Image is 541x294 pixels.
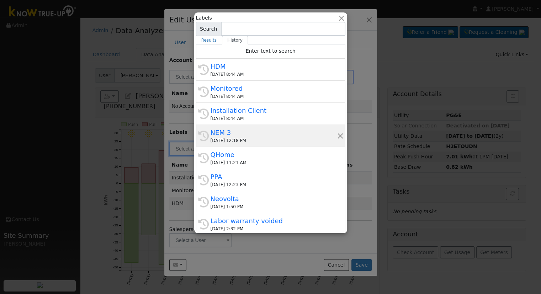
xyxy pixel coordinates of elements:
i: History [198,131,209,141]
a: Results [196,36,222,44]
div: HDM [211,62,337,71]
div: [DATE] 12:18 PM [211,137,337,144]
div: NEM 3 [211,128,337,137]
i: History [198,64,209,75]
div: Neovolta [211,194,337,204]
div: Monitored [211,84,337,93]
div: Installation Client [211,106,337,115]
div: PPA [211,172,337,182]
i: History [198,197,209,208]
i: History [198,109,209,119]
div: [DATE] 8:44 AM [211,71,337,78]
i: History [198,86,209,97]
button: Remove this history [337,132,344,140]
div: Labor warranty voided [211,216,337,226]
div: [DATE] 11:21 AM [211,159,337,166]
i: History [198,219,209,230]
span: Search [196,22,221,36]
div: QHome [211,150,337,159]
span: Enter text to search [246,48,296,54]
div: [DATE] 2:32 PM [211,226,337,232]
i: History [198,153,209,163]
div: [DATE] 8:44 AM [211,115,337,122]
div: [DATE] 12:23 PM [211,182,337,188]
a: History [222,36,248,44]
div: [DATE] 8:44 AM [211,93,337,100]
i: History [198,175,209,185]
div: [DATE] 1:50 PM [211,204,337,210]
